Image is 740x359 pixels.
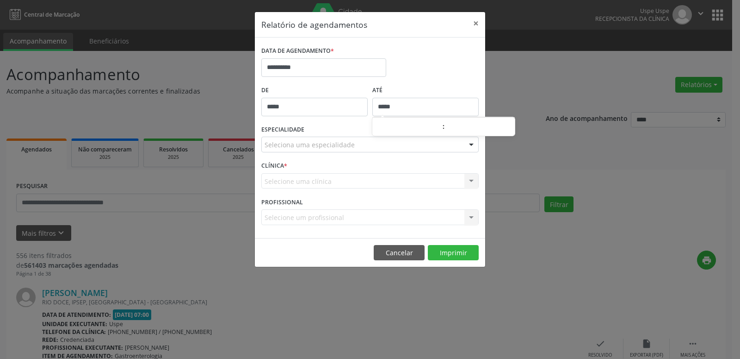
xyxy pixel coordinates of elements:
[261,19,367,31] h5: Relatório de agendamentos
[372,118,442,137] input: Hour
[467,12,485,35] button: Close
[445,118,515,137] input: Minute
[261,83,368,98] label: De
[428,245,479,261] button: Imprimir
[372,83,479,98] label: ATÉ
[261,123,304,137] label: ESPECIALIDADE
[261,44,334,58] label: DATA DE AGENDAMENTO
[442,117,445,136] span: :
[265,140,355,150] span: Seleciona uma especialidade
[374,245,425,261] button: Cancelar
[261,195,303,209] label: PROFISSIONAL
[261,159,287,173] label: CLÍNICA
